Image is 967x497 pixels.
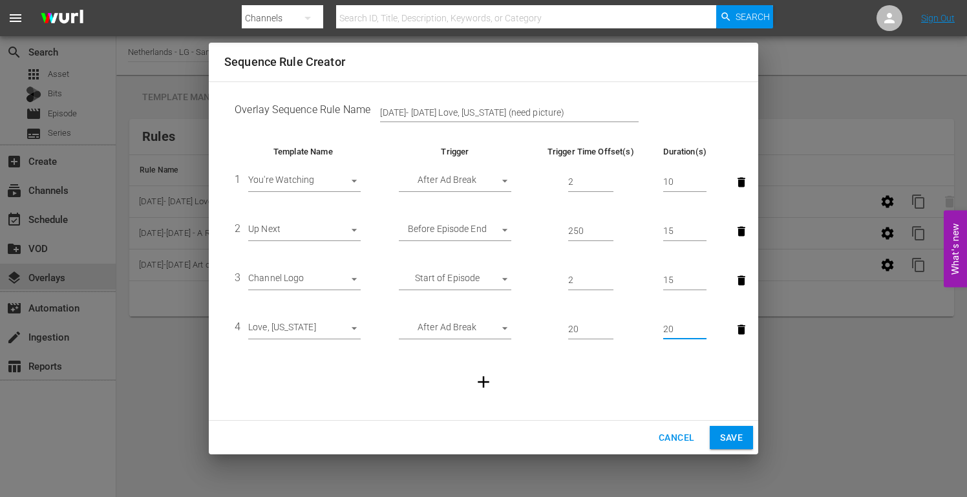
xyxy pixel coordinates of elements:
span: 2 [235,222,240,235]
div: Before Episode End [399,222,511,241]
div: After Ad Break [399,320,511,339]
a: Sign Out [921,13,955,23]
th: Trigger Time Offset(s) [528,145,653,158]
div: Start of Episode [399,271,511,290]
th: Template Name [224,145,382,158]
button: Save [710,426,753,450]
div: You're Watching [248,173,361,192]
div: Love, [US_STATE] [248,320,361,339]
span: menu [8,10,23,26]
button: Cancel [648,426,705,450]
td: Overlay Sequence Rule Name [224,92,743,132]
img: ans4CAIJ8jUAAAAAAAAAAAAAAAAAAAAAAAAgQb4GAAAAAAAAAAAAAAAAAAAAAAAAJMjXAAAAAAAAAAAAAAAAAAAAAAAAgAT5G... [31,3,93,34]
button: Open Feedback Widget [944,210,967,287]
span: Search [736,5,770,28]
span: 4 [235,321,240,333]
div: After Ad Break [399,173,511,192]
th: Trigger [382,145,528,158]
div: Channel Logo [248,271,361,290]
span: 1 [235,173,240,185]
span: Save [720,430,743,446]
div: Up Next [248,222,361,241]
th: Duration(s) [653,145,717,158]
span: 3 [235,271,240,284]
h2: Sequence Rule Creator [224,53,743,72]
span: Cancel [659,430,694,446]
